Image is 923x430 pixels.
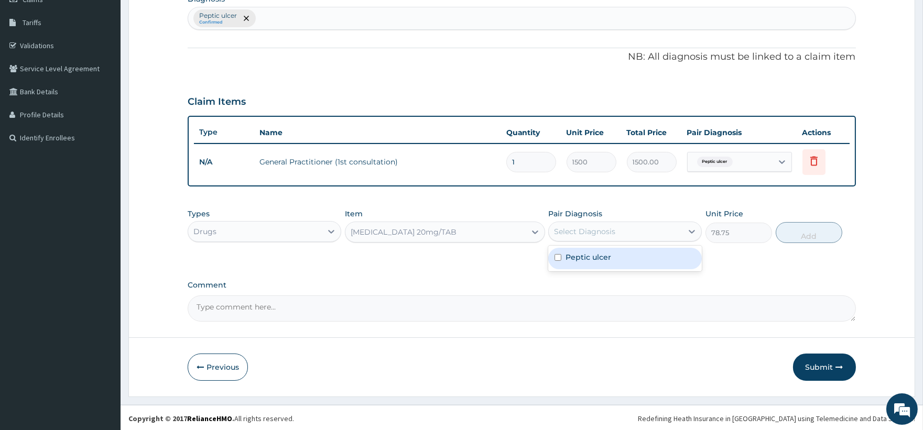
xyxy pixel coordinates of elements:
span: We're online! [61,132,145,238]
label: Unit Price [705,208,743,219]
div: [MEDICAL_DATA] 20mg/TAB [351,227,457,237]
th: Total Price [622,122,682,143]
strong: Copyright © 2017 . [128,414,234,423]
textarea: Type your message and hit 'Enter' [5,286,200,323]
div: Chat with us now [55,59,176,72]
small: Confirmed [199,20,237,25]
label: Pair Diagnosis [548,208,602,219]
span: Peptic ulcer [697,157,733,167]
label: Item [345,208,363,219]
th: Name [254,122,501,143]
th: Unit Price [561,122,622,143]
label: Peptic ulcer [566,252,611,262]
button: Previous [188,354,248,381]
label: Comment [188,281,855,290]
div: Drugs [193,226,216,237]
p: Peptic ulcer [199,12,237,20]
img: d_794563401_company_1708531726252_794563401 [19,52,42,79]
div: Redefining Heath Insurance in [GEOGRAPHIC_DATA] using Telemedicine and Data Science! [638,413,915,424]
h3: Claim Items [188,96,246,108]
label: Types [188,210,210,218]
span: remove selection option [242,14,251,23]
td: N/A [194,152,254,172]
th: Actions [797,122,850,143]
button: Add [776,222,842,243]
a: RelianceHMO [187,414,232,423]
button: Submit [793,354,856,381]
th: Type [194,123,254,142]
div: Minimize live chat window [172,5,197,30]
th: Pair Diagnosis [682,122,797,143]
td: General Practitioner (1st consultation) [254,151,501,172]
p: NB: All diagnosis must be linked to a claim item [188,50,855,64]
span: Tariffs [23,18,41,27]
th: Quantity [501,122,561,143]
div: Select Diagnosis [554,226,615,237]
